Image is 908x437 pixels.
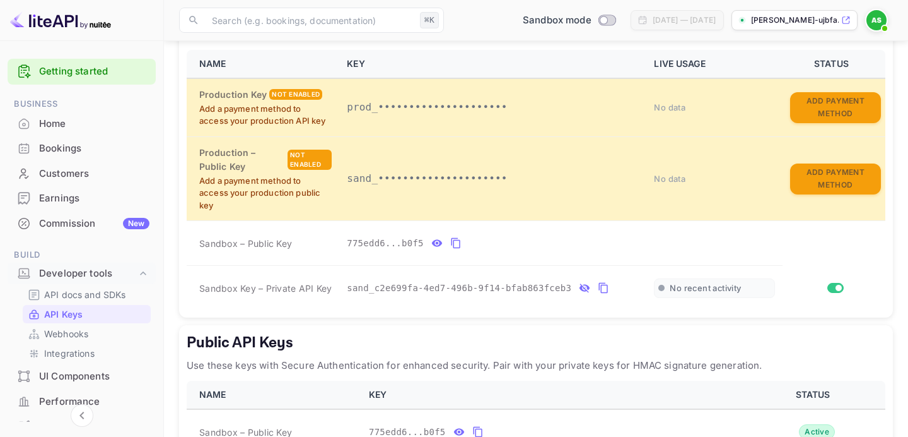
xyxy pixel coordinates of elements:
span: Business [8,97,156,111]
a: Getting started [39,64,149,79]
img: Aditya Singh [866,10,887,30]
div: New [123,218,149,229]
div: Bookings [39,141,149,156]
div: UI Components [39,369,149,384]
span: Sandbox mode [523,13,591,28]
button: Collapse navigation [71,404,93,427]
div: Switch to Production mode [518,13,620,28]
a: Add Payment Method [790,172,881,183]
a: Integrations [28,347,146,360]
div: API docs and SDKs [23,285,151,304]
div: Home [39,117,149,131]
img: LiteAPI logo [10,10,111,30]
p: Add a payment method to access your production public key [199,175,332,212]
span: Sandbox – Public Key [199,237,292,250]
a: Webhooks [28,327,146,340]
p: Use these keys with Secure Authentication for enhanced security. Pair with your private keys for ... [187,358,885,373]
th: STATUS [783,50,885,78]
th: LIVE USAGE [646,50,782,78]
p: Integrations [44,347,95,360]
div: Earnings [8,186,156,211]
p: prod_••••••••••••••••••••• [347,100,639,115]
p: sand_••••••••••••••••••••• [347,171,639,186]
div: Webhooks [23,325,151,343]
p: [PERSON_NAME]-ujbfa.nui... [751,15,839,26]
p: API docs and SDKs [44,288,126,301]
span: Sandbox Key – Private API Key [199,283,332,294]
a: Home [8,112,156,135]
div: Developer tools [8,263,156,285]
a: Customers [8,162,156,185]
p: Webhooks [44,327,88,340]
table: private api keys table [187,50,885,310]
div: ⌘K [420,12,439,28]
div: Developer tools [39,266,137,281]
div: Customers [8,162,156,186]
div: Whitelabel [39,419,149,434]
th: NAME [187,50,339,78]
th: KEY [361,381,745,409]
div: Performance [8,390,156,414]
div: Not enabled [288,150,332,170]
span: 775edd6...b0f5 [347,237,424,250]
a: UI Components [8,364,156,388]
div: Getting started [8,59,156,85]
a: Performance [8,390,156,413]
a: API Keys [28,308,146,321]
div: Earnings [39,191,149,206]
a: CommissionNew [8,212,156,235]
span: sand_c2e699fa-4ed7-496b-9f14-bfab863fceb3 [347,282,571,295]
h6: Production – Public Key [199,146,285,174]
p: Add a payment method to access your production API key [199,103,332,128]
span: Build [8,248,156,262]
span: No recent activity [670,283,741,294]
button: Add Payment Method [790,92,881,123]
div: Commission [39,217,149,231]
div: CommissionNew [8,212,156,236]
button: Add Payment Method [790,164,881,195]
div: UI Components [8,364,156,389]
h6: Production Key [199,88,267,102]
div: API Keys [23,305,151,323]
input: Search (e.g. bookings, documentation) [204,8,415,33]
p: API Keys [44,308,83,321]
a: Add Payment Method [790,101,881,112]
div: [DATE] — [DATE] [653,15,716,26]
a: Bookings [8,136,156,160]
div: Customers [39,167,149,181]
th: STATUS [745,381,885,409]
h5: Public API Keys [187,333,885,353]
div: Not enabled [269,89,322,100]
span: No data [654,174,685,184]
div: Bookings [8,136,156,161]
th: NAME [187,381,361,409]
a: API docs and SDKs [28,288,146,301]
div: Integrations [23,344,151,362]
th: KEY [339,50,646,78]
div: Performance [39,395,149,409]
div: Home [8,112,156,136]
span: No data [654,102,685,112]
a: Earnings [8,186,156,210]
